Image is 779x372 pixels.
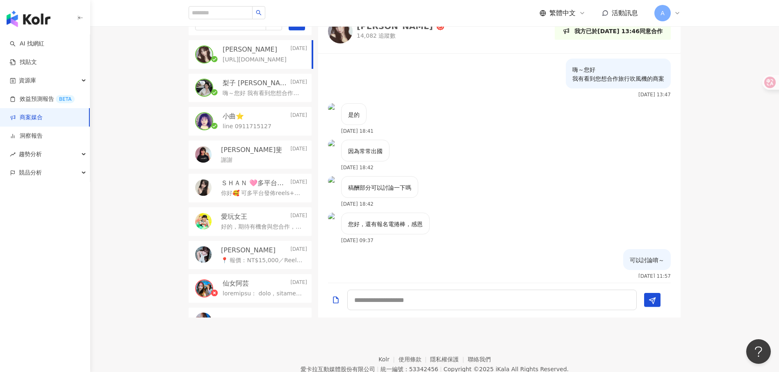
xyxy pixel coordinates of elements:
p: 因為常常出國 [348,147,383,156]
p: [DATE] [290,212,307,221]
span: 繁體中文 [549,9,576,18]
a: 洞察報告 [10,132,43,140]
img: KOL Avatar [196,46,212,63]
a: 使用條款 [399,356,430,363]
p: 我方已於[DATE] 13:46同意合作 [574,27,663,36]
p: 是的 [348,110,360,119]
p: [DATE] [290,79,307,88]
p: [DATE] 18:41 [341,128,374,134]
img: KOL Avatar [195,313,212,329]
p: [URL][DOMAIN_NAME] [223,56,287,64]
p: 14,082 追蹤數 [357,32,444,40]
span: A [661,9,665,18]
p: [DATE] [290,246,307,255]
p: [PERSON_NAME] [223,45,277,54]
img: KOL Avatar [196,113,212,129]
p: [DATE] [290,145,307,154]
p: 好的，期待有機會與您合作，謝謝！😊 [221,223,304,231]
img: KOL Avatar [195,213,212,229]
p: [DATE] 18:42 [341,201,374,207]
a: 效益預測報告BETA [10,95,75,103]
p: [DATE] [290,45,307,54]
img: KOL Avatar [195,179,212,196]
a: searchAI 找網紅 [10,40,44,48]
img: KOL Avatar [328,140,338,150]
p: [PERSON_NAME]斐 [221,145,282,154]
img: KOL Avatar [195,246,212,263]
a: 聯絡我們 [468,356,491,363]
a: 商案媒合 [10,113,43,122]
img: KOL Avatar [196,280,212,297]
p: [DATE] 09:37 [341,238,374,243]
p: [DATE] [290,112,307,121]
p: [DATE] [290,179,307,188]
p: [PERSON_NAME] [221,246,276,255]
p: 📍 報價：NT$15,000／Reels影片乙支 已包含拍攝＋剪輯＋廣告授權＋影片原檔授權＋2–3次審文修改，影片將以實際使用體驗為主，配合品牌指定文字與Hashtag露出。 📍 平台數據參考：... [221,256,304,265]
img: KOL Avatar [328,103,338,113]
img: KOL Avatar [328,19,353,43]
p: 梨子 [PERSON_NAME] [223,79,289,88]
p: loremipsu： dolo，sitametc，adipis、elitseddoeius。 tempor IN：utlab://etd.magnaaliq.eni/admi.3654/ VE：... [223,290,304,298]
span: rise [10,152,16,157]
img: logo [7,11,50,27]
p: 愛玩女王 [221,212,247,221]
iframe: Help Scout Beacon - Open [746,339,771,364]
img: KOL Avatar [195,146,212,163]
p: [DATE] 13:47 [638,92,671,98]
p: 您好，還有報名電捲棒，感恩 [348,220,423,229]
p: [DATE] [290,279,307,288]
p: [PERSON_NAME] [221,317,276,326]
img: KOL Avatar [328,176,338,186]
a: Kolr [378,356,398,363]
img: KOL Avatar [196,79,212,96]
p: 嗨～您好 我有看到您想合作旅行吹風機的商案 [572,65,664,83]
p: ＳＨＡＮ 🩷多平台發佈🩷Youtube /tiktok/小紅書/IG/FB/痞客邦/Dcard [221,179,289,188]
span: 活動訊息 [612,9,638,17]
span: 趨勢分析 [19,145,42,163]
p: 仙女阿芸 [223,279,249,288]
a: 找貼文 [10,58,37,66]
img: KOL Avatar [328,213,338,222]
p: 稿酬部分可以討論一下嗎 [348,183,411,192]
span: 競品分析 [19,163,42,182]
p: [DATE] 18:42 [341,165,374,170]
a: KOL Avatar[PERSON_NAME]14,082 追蹤數 [328,19,444,43]
p: 嗨～您好 我有看到您想合作旅行吹風機的商案 [223,89,304,98]
p: 可以討論唷～ [630,256,664,265]
a: 隱私權保護 [430,356,468,363]
button: Send [644,293,661,307]
p: 謝謝 [221,156,232,164]
button: Add a file [332,290,340,309]
p: 你好🥰 可多平台發佈reels+於dcard、部落格簡單導入影片 Youtube /tiktok/小紅書/IG/FB/痞客邦/Dcard 並會分享至各大多個相關社團 - FB🩷商業模式 [URL... [221,189,304,197]
p: [DATE] 11:57 [638,273,671,279]
p: line 0911715127 [223,122,271,131]
p: 小曲⭐️ [223,112,244,121]
span: 資源庫 [19,71,36,90]
span: search [256,10,262,16]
